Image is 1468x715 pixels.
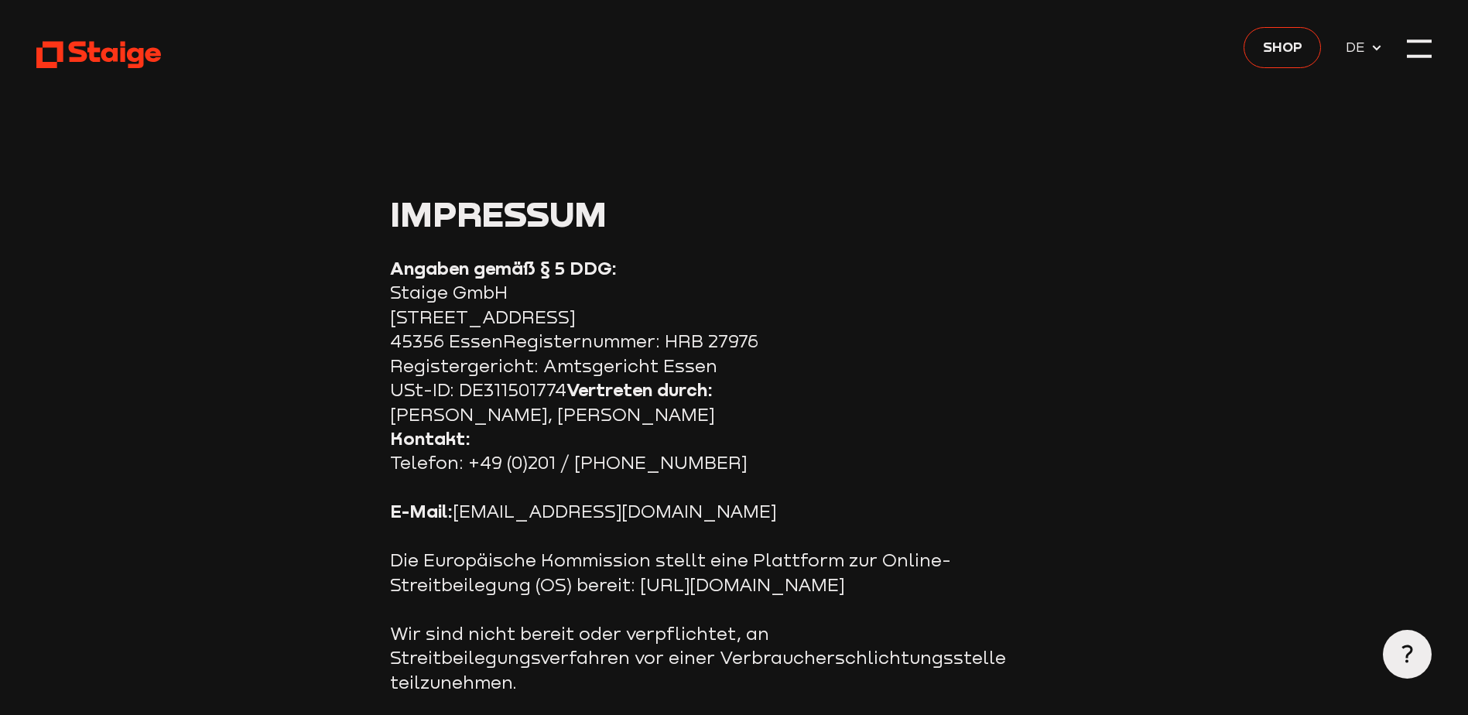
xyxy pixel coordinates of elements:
[1263,36,1302,57] span: Shop
[390,428,471,449] strong: Kontakt:
[566,379,713,400] strong: Vertreten durch:
[1244,27,1321,68] a: Shop
[1346,36,1370,58] span: DE
[390,621,1009,694] p: Wir sind nicht bereit oder verpflichtet, an Streitbeilegungsverfahren vor einer Verbraucherschlic...
[390,258,617,279] strong: Angaben gemäß § 5 DDG:
[390,501,453,522] strong: E-Mail:
[390,499,1009,523] p: [EMAIL_ADDRESS][DOMAIN_NAME]
[390,426,1009,475] p: Telefon: +49 (0)201 / [PHONE_NUMBER]
[390,192,607,234] span: Impressum
[390,548,1009,597] p: Die Europäische Kommission stellt eine Plattform zur Online-Streitbeilegung (OS) bereit: [URL][DO...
